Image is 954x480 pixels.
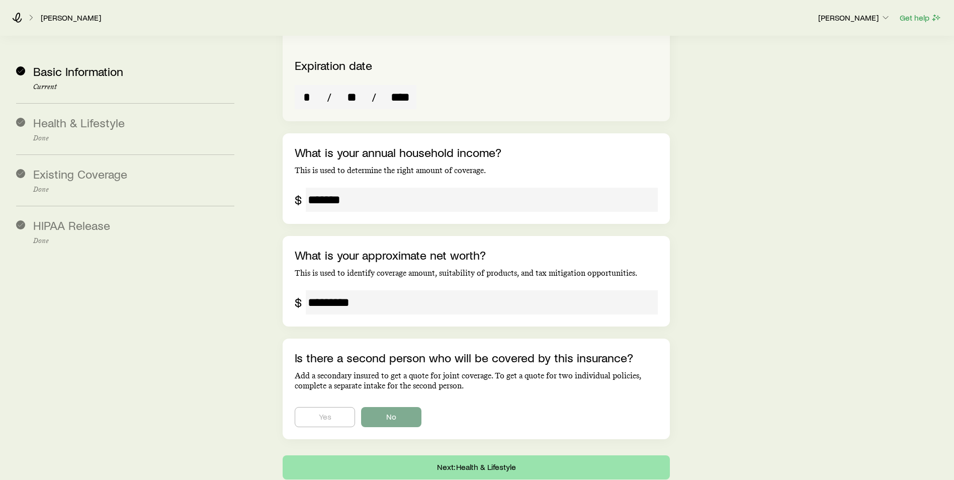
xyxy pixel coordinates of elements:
[295,193,302,207] div: $
[33,237,234,245] p: Done
[818,12,891,24] button: [PERSON_NAME]
[368,90,380,104] span: /
[295,351,658,365] p: Is there a second person who will be covered by this insurance?
[33,83,234,91] p: Current
[33,115,125,130] span: Health & Lifestyle
[295,407,355,427] button: Yes
[283,455,670,479] button: Next: Health & Lifestyle
[295,295,302,309] div: $
[323,90,335,104] span: /
[295,248,658,262] p: What is your approximate net worth?
[295,371,658,391] p: Add a secondary insured to get a quote for joint coverage. To get a quote for two individual poli...
[33,64,123,78] span: Basic Information
[295,58,372,72] label: Expiration date
[295,268,658,278] p: This is used to identify coverage amount, suitability of products, and tax mitigation opportunities.
[40,13,102,23] a: [PERSON_NAME]
[295,145,658,159] p: What is your annual household income?
[33,167,127,181] span: Existing Coverage
[899,12,942,24] button: Get help
[33,134,234,142] p: Done
[33,218,110,232] span: HIPAA Release
[33,186,234,194] p: Done
[818,13,891,23] p: [PERSON_NAME]
[295,166,658,176] p: This is used to determine the right amount of coverage.
[361,407,421,427] button: No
